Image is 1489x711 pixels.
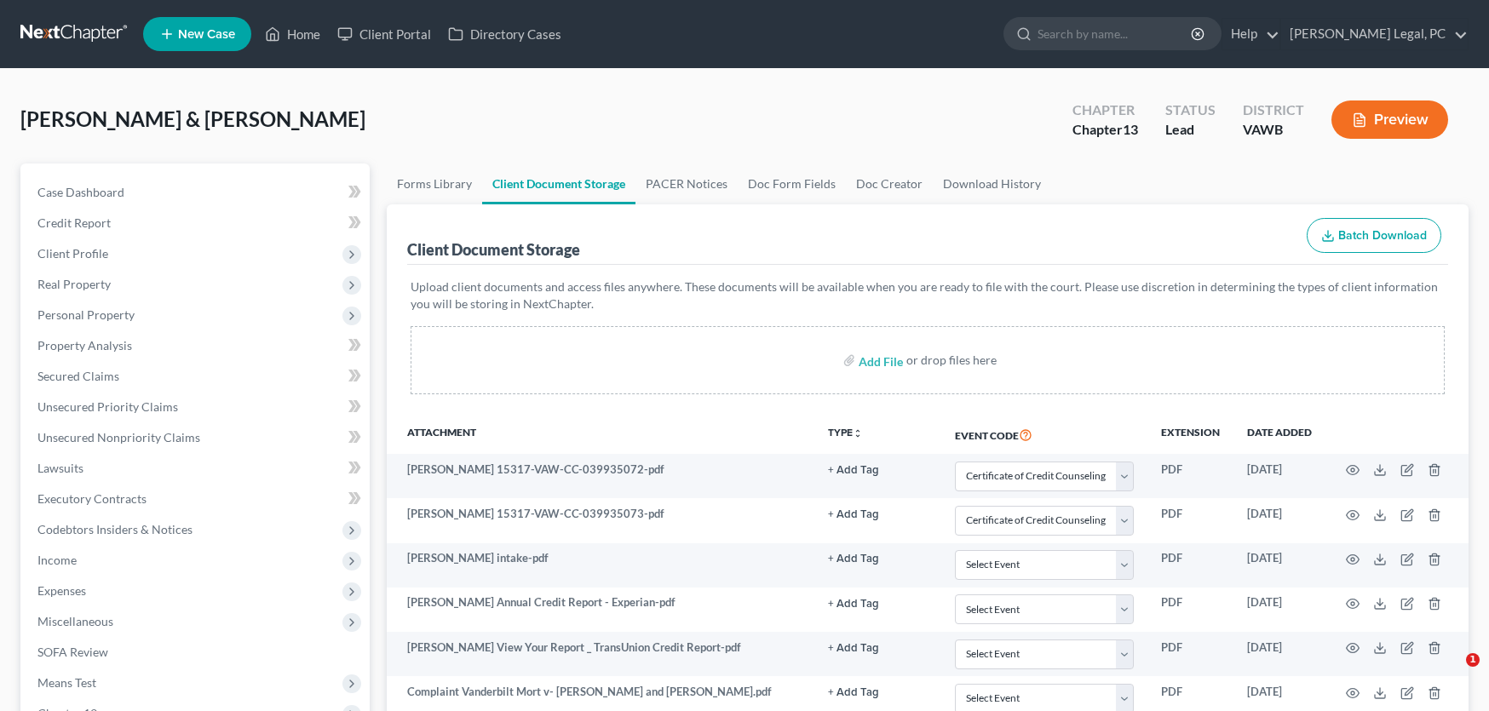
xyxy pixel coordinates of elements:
[24,637,370,668] a: SOFA Review
[941,415,1147,454] th: Event Code
[1165,120,1216,140] div: Lead
[828,684,928,700] a: + Add Tag
[1072,100,1138,120] div: Chapter
[1072,120,1138,140] div: Chapter
[37,307,135,322] span: Personal Property
[1243,120,1304,140] div: VAWB
[1147,543,1233,588] td: PDF
[1222,19,1279,49] a: Help
[828,506,928,522] a: + Add Tag
[387,163,482,204] a: Forms Library
[906,352,997,369] div: or drop files here
[24,453,370,484] a: Lawsuits
[24,208,370,238] a: Credit Report
[329,19,440,49] a: Client Portal
[1338,228,1427,243] span: Batch Download
[828,550,928,566] a: + Add Tag
[738,163,846,204] a: Doc Form Fields
[1147,498,1233,542] td: PDF
[828,594,928,611] a: + Add Tag
[1123,121,1138,137] span: 13
[178,28,235,41] span: New Case
[1307,218,1441,254] button: Batch Download
[24,330,370,361] a: Property Analysis
[828,427,863,439] button: TYPEunfold_more
[24,422,370,453] a: Unsecured Nonpriority Claims
[37,553,77,567] span: Income
[37,185,124,199] span: Case Dashboard
[933,163,1051,204] a: Download History
[1233,632,1325,676] td: [DATE]
[1331,100,1448,139] button: Preview
[440,19,570,49] a: Directory Cases
[387,632,814,676] td: [PERSON_NAME] View Your Report _ TransUnion Credit Report-pdf
[828,599,879,610] button: + Add Tag
[37,583,86,598] span: Expenses
[387,454,814,498] td: [PERSON_NAME] 15317-VAW-CC-039935072-pdf
[828,553,879,565] button: + Add Tag
[37,277,111,291] span: Real Property
[828,687,879,698] button: + Add Tag
[24,361,370,392] a: Secured Claims
[1233,543,1325,588] td: [DATE]
[1147,454,1233,498] td: PDF
[37,614,113,628] span: Miscellaneous
[853,428,863,439] i: unfold_more
[828,639,928,656] a: + Add Tag
[1147,415,1233,454] th: Extension
[37,338,132,353] span: Property Analysis
[1466,653,1480,667] span: 1
[1243,100,1304,120] div: District
[24,484,370,514] a: Executory Contracts
[20,106,365,131] span: [PERSON_NAME] & [PERSON_NAME]
[37,491,147,506] span: Executory Contracts
[37,369,119,383] span: Secured Claims
[387,543,814,588] td: [PERSON_NAME] intake-pdf
[387,588,814,632] td: [PERSON_NAME] Annual Credit Report - Experian-pdf
[37,675,96,690] span: Means Test
[1147,588,1233,632] td: PDF
[37,215,111,230] span: Credit Report
[1233,588,1325,632] td: [DATE]
[828,462,928,478] a: + Add Tag
[846,163,933,204] a: Doc Creator
[1147,632,1233,676] td: PDF
[37,246,108,261] span: Client Profile
[635,163,738,204] a: PACER Notices
[387,498,814,542] td: [PERSON_NAME] 15317-VAW-CC-039935073-pdf
[37,522,193,536] span: Codebtors Insiders & Notices
[1038,18,1193,49] input: Search by name...
[256,19,329,49] a: Home
[828,465,879,476] button: + Add Tag
[37,430,200,444] span: Unsecured Nonpriority Claims
[24,392,370,422] a: Unsecured Priority Claims
[482,163,635,204] a: Client Document Storage
[411,278,1445,312] p: Upload client documents and access files anywhere. These documents will be available when you are...
[828,509,879,520] button: + Add Tag
[1233,498,1325,542] td: [DATE]
[1233,415,1325,454] th: Date added
[37,461,83,475] span: Lawsuits
[387,415,814,454] th: Attachment
[1431,653,1472,694] iframe: Intercom live chat
[37,399,178,414] span: Unsecured Priority Claims
[1281,19,1468,49] a: [PERSON_NAME] Legal, PC
[1233,454,1325,498] td: [DATE]
[1165,100,1216,120] div: Status
[37,645,108,659] span: SOFA Review
[828,643,879,654] button: + Add Tag
[24,177,370,208] a: Case Dashboard
[407,239,580,260] div: Client Document Storage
